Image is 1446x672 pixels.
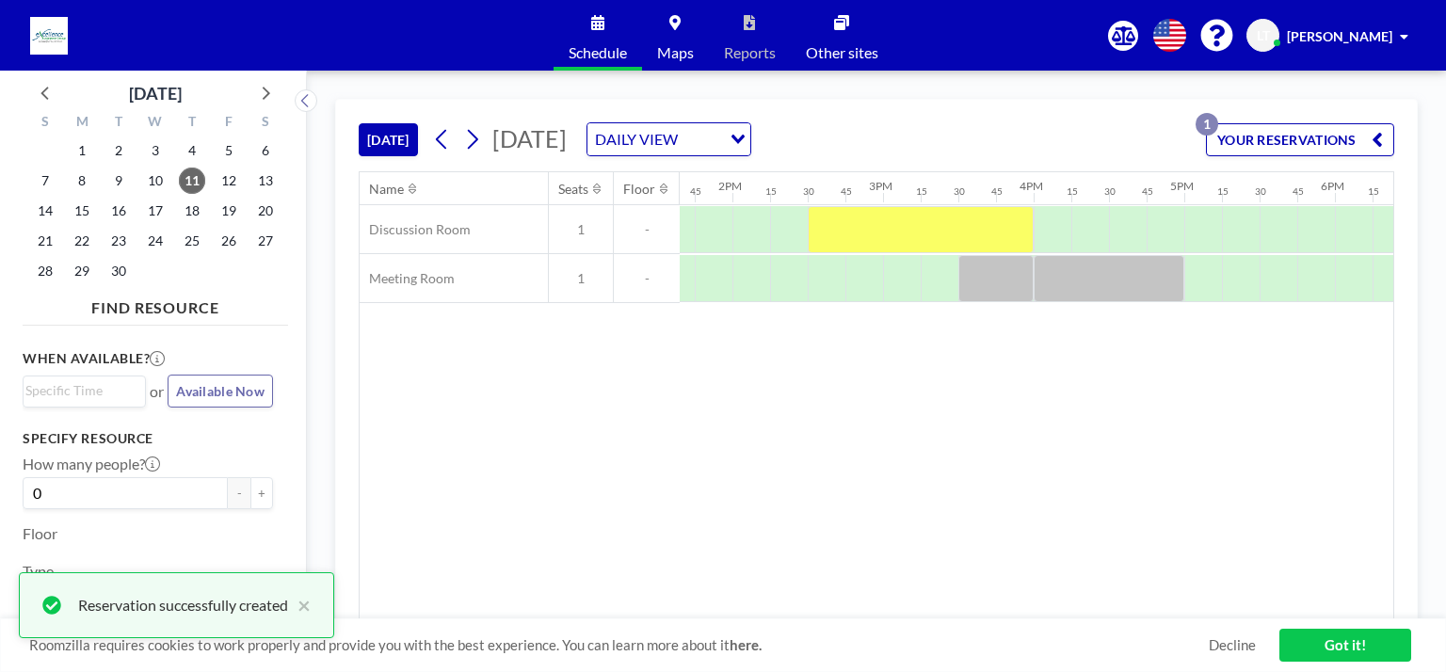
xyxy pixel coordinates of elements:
div: 15 [916,185,927,198]
span: Wednesday, September 17, 2025 [142,198,169,224]
span: Monday, September 1, 2025 [69,137,95,164]
span: Meeting Room [360,270,455,287]
div: [DATE] [129,80,182,106]
div: S [27,111,64,136]
div: 5PM [1170,179,1194,193]
div: Reservation successfully created [78,594,288,616]
div: 15 [1368,185,1379,198]
div: 6PM [1321,179,1344,193]
span: 1 [549,221,613,238]
div: T [101,111,137,136]
span: Saturday, September 27, 2025 [252,228,279,254]
div: 30 [954,185,965,198]
span: Schedule [569,45,627,60]
div: M [64,111,101,136]
div: T [173,111,210,136]
div: Seats [558,181,588,198]
button: [DATE] [359,123,418,156]
span: Friday, September 12, 2025 [216,168,242,194]
div: 30 [803,185,814,198]
span: 1 [549,270,613,287]
span: Sunday, September 7, 2025 [32,168,58,194]
div: 4PM [1020,179,1043,193]
span: Other sites [806,45,878,60]
div: 15 [765,185,777,198]
div: 45 [1142,185,1153,198]
span: Monday, September 29, 2025 [69,258,95,284]
div: Name [369,181,404,198]
span: [DATE] [492,124,567,152]
span: Tuesday, September 23, 2025 [105,228,132,254]
div: W [137,111,174,136]
div: 45 [991,185,1003,198]
div: 30 [1255,185,1266,198]
button: YOUR RESERVATIONS1 [1206,123,1394,156]
div: 30 [1104,185,1116,198]
img: organization-logo [30,17,68,55]
span: Wednesday, September 24, 2025 [142,228,169,254]
label: Floor [23,524,57,543]
div: 15 [1067,185,1078,198]
span: Sunday, September 21, 2025 [32,228,58,254]
label: How many people? [23,455,160,473]
p: 1 [1196,113,1218,136]
span: - [614,270,680,287]
button: close [288,594,311,616]
span: Tuesday, September 30, 2025 [105,258,132,284]
div: 2PM [718,179,742,193]
span: Sunday, September 14, 2025 [32,198,58,224]
span: Roomzilla requires cookies to work properly and provide you with the best experience. You can lea... [29,636,1209,654]
span: Wednesday, September 10, 2025 [142,168,169,194]
span: Sunday, September 28, 2025 [32,258,58,284]
button: - [228,477,250,509]
span: Reports [724,45,776,60]
span: Available Now [176,383,265,399]
span: [PERSON_NAME] [1287,28,1392,44]
div: 45 [1293,185,1304,198]
div: 45 [841,185,852,198]
div: F [210,111,247,136]
input: Search for option [683,127,719,152]
label: Type [23,562,54,581]
div: S [247,111,283,136]
div: Search for option [24,376,145,405]
span: Friday, September 5, 2025 [216,137,242,164]
span: DAILY VIEW [591,127,682,152]
span: - [614,221,680,238]
span: Thursday, September 11, 2025 [179,168,205,194]
button: Available Now [168,375,273,408]
div: 45 [690,185,701,198]
a: Decline [1209,636,1256,654]
h3: Specify resource [23,430,273,447]
span: Thursday, September 4, 2025 [179,137,205,164]
button: + [250,477,273,509]
span: Friday, September 26, 2025 [216,228,242,254]
a: Got it! [1279,629,1411,662]
span: Thursday, September 18, 2025 [179,198,205,224]
span: Monday, September 22, 2025 [69,228,95,254]
div: 3PM [869,179,892,193]
h4: FIND RESOURCE [23,291,288,317]
div: 15 [1217,185,1229,198]
span: Monday, September 8, 2025 [69,168,95,194]
span: Saturday, September 20, 2025 [252,198,279,224]
span: Saturday, September 6, 2025 [252,137,279,164]
span: Discussion Room [360,221,471,238]
span: LT [1257,27,1270,44]
span: Maps [657,45,694,60]
span: or [150,382,164,401]
span: Tuesday, September 9, 2025 [105,168,132,194]
span: Wednesday, September 3, 2025 [142,137,169,164]
div: Search for option [587,123,750,155]
span: Thursday, September 25, 2025 [179,228,205,254]
span: Monday, September 15, 2025 [69,198,95,224]
span: Tuesday, September 16, 2025 [105,198,132,224]
span: Friday, September 19, 2025 [216,198,242,224]
div: Floor [623,181,655,198]
a: here. [730,636,762,653]
span: Tuesday, September 2, 2025 [105,137,132,164]
input: Search for option [25,380,135,401]
span: Saturday, September 13, 2025 [252,168,279,194]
